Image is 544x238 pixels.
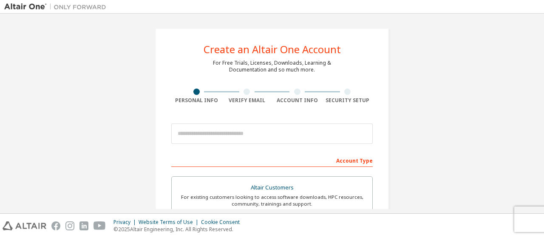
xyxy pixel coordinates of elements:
img: instagram.svg [65,221,74,230]
div: Account Info [272,97,323,104]
div: For Free Trials, Licenses, Downloads, Learning & Documentation and so much more. [213,60,331,73]
img: linkedin.svg [79,221,88,230]
div: For existing customers looking to access software downloads, HPC resources, community, trainings ... [177,194,367,207]
img: altair_logo.svg [3,221,46,230]
div: Cookie Consent [201,219,245,226]
div: Security Setup [323,97,373,104]
div: Altair Customers [177,182,367,194]
div: Verify Email [222,97,272,104]
div: Website Terms of Use [139,219,201,226]
div: Create an Altair One Account [204,44,341,54]
div: Account Type [171,153,373,167]
img: facebook.svg [51,221,60,230]
div: Personal Info [171,97,222,104]
img: Altair One [4,3,110,11]
p: © 2025 Altair Engineering, Inc. All Rights Reserved. [113,226,245,233]
div: Privacy [113,219,139,226]
img: youtube.svg [93,221,106,230]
